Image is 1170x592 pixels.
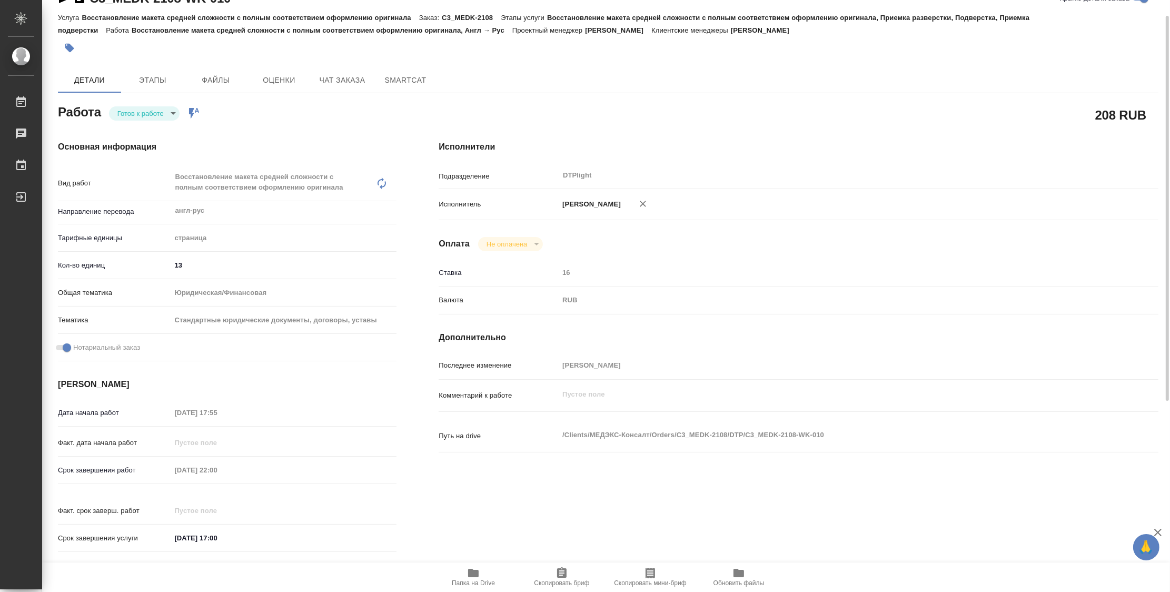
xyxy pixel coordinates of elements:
p: Проектный менеджер [512,26,585,34]
p: Путь на drive [439,431,559,441]
h4: Дополнительно [439,331,1158,344]
input: Пустое поле [171,405,263,420]
p: Факт. дата начала работ [58,438,171,448]
span: Файлы [191,74,241,87]
span: Скопировать мини-бриф [614,579,686,587]
p: Кол-во единиц [58,260,171,271]
p: Вид работ [58,178,171,189]
h4: Оплата [439,238,470,250]
p: Срок завершения услуги [58,533,171,544]
button: Обновить файлы [695,563,783,592]
p: Дата начала работ [58,408,171,418]
p: Направление перевода [58,206,171,217]
div: Готов к работе [109,106,180,121]
span: Чат заказа [317,74,368,87]
span: Скопировать бриф [534,579,589,587]
button: Добавить тэг [58,36,81,60]
p: Клиентские менеджеры [651,26,731,34]
span: Обновить файлы [713,579,765,587]
p: Этапы услуги [501,14,547,22]
p: Последнее изменение [439,360,559,371]
button: 🙏 [1133,534,1159,560]
p: C3_MEDK-2108 [442,14,501,22]
p: [PERSON_NAME] [585,26,651,34]
button: Папка на Drive [429,563,518,592]
span: SmartCat [380,74,431,87]
textarea: /Clients/МЕДЭКС-Консалт/Orders/C3_MEDK-2108/DTP/C3_MEDK-2108-WK-010 [559,426,1098,444]
p: Общая тематика [58,288,171,298]
button: Не оплачена [483,240,530,249]
span: Этапы [127,74,178,87]
input: Пустое поле [559,265,1098,280]
input: Пустое поле [171,503,263,518]
div: Стандартные юридические документы, договоры, уставы [171,311,396,329]
p: Восстановление макета средней сложности с полным соответствием оформлению оригинала [82,14,419,22]
p: [PERSON_NAME] [559,199,621,210]
h4: Исполнители [439,141,1158,153]
div: Готов к работе [478,237,543,251]
span: Нотариальный заказ [73,342,140,353]
button: Готов к работе [114,109,167,118]
p: Подразделение [439,171,559,182]
p: Ставка [439,268,559,278]
input: Пустое поле [559,358,1098,373]
p: Исполнитель [439,199,559,210]
input: ✎ Введи что-нибудь [171,530,263,546]
span: Папка на Drive [452,579,495,587]
p: Восстановление макета средней сложности с полным соответствием оформлению оригинала, Англ → Рус [132,26,512,34]
p: Работа [106,26,132,34]
h4: Основная информация [58,141,396,153]
input: Пустое поле [171,462,263,478]
span: Детали [64,74,115,87]
button: Скопировать мини-бриф [606,563,695,592]
p: Заказ: [419,14,442,22]
h2: Работа [58,102,101,121]
span: 🙏 [1137,536,1155,558]
p: Тарифные единицы [58,233,171,243]
p: Срок завершения работ [58,465,171,476]
div: страница [171,229,396,247]
div: Юридическая/Финансовая [171,284,396,302]
p: Факт. срок заверш. работ [58,506,171,516]
button: Удалить исполнителя [631,192,655,215]
span: Оценки [254,74,304,87]
p: Тематика [58,315,171,325]
p: Валюта [439,295,559,305]
p: [PERSON_NAME] [731,26,797,34]
button: Скопировать бриф [518,563,606,592]
p: Услуга [58,14,82,22]
input: Пустое поле [171,435,263,450]
h4: [PERSON_NAME] [58,378,396,391]
h2: 208 RUB [1095,106,1146,124]
p: Комментарий к работе [439,390,559,401]
div: RUB [559,291,1098,309]
input: ✎ Введи что-нибудь [171,258,396,273]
